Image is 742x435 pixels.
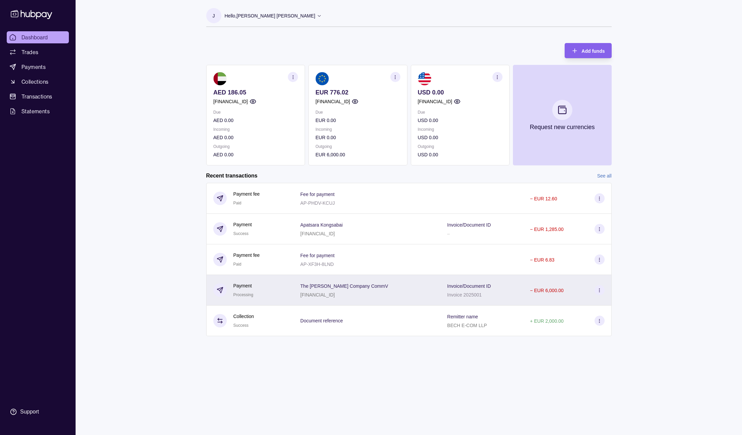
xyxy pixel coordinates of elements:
[233,323,249,328] span: Success
[7,46,69,58] a: Trades
[447,292,482,298] p: Invoice 2025001
[418,143,502,150] p: Outgoing
[418,109,502,116] p: Due
[513,65,611,165] button: Request new currencies
[233,313,254,320] p: Collection
[233,292,253,297] span: Processing
[530,288,564,293] p: − EUR 6,000.00
[418,117,502,124] p: USD 0.00
[530,123,595,131] p: Request new currencies
[233,190,260,198] p: Payment fee
[315,117,400,124] p: EUR 0.00
[597,172,612,180] a: See all
[20,408,39,416] div: Support
[300,318,343,323] p: Document reference
[300,231,335,236] p: [FINANCIAL_ID]
[21,63,46,71] span: Payments
[315,89,400,96] p: EUR 776.02
[21,107,50,115] span: Statements
[7,105,69,117] a: Statements
[447,314,478,319] p: Remitter name
[581,48,605,54] span: Add funds
[418,134,502,141] p: USD 0.00
[530,196,557,201] p: − EUR 12.60
[418,89,502,96] p: USD 0.00
[315,151,400,158] p: EUR 6,000.00
[300,262,334,267] p: AP-XF3H-8LND
[447,231,450,236] p: –
[315,109,400,116] p: Due
[300,283,388,289] p: The [PERSON_NAME] Company CommV
[213,126,298,133] p: Incoming
[418,126,502,133] p: Incoming
[21,33,48,41] span: Dashboard
[233,231,249,236] span: Success
[7,31,69,43] a: Dashboard
[315,134,400,141] p: EUR 0.00
[530,318,564,324] p: + EUR 2,000.00
[418,151,502,158] p: USD 0.00
[213,12,215,19] p: J
[7,76,69,88] a: Collections
[206,172,258,180] h2: Recent transactions
[315,98,350,105] p: [FINANCIAL_ID]
[300,192,335,197] p: Fee for payment
[300,292,335,298] p: [FINANCIAL_ID]
[233,251,260,259] p: Payment fee
[447,222,491,228] p: Invoice/Document ID
[300,200,335,206] p: AP-PHDV-KCUJ
[21,48,38,56] span: Trades
[565,43,611,58] button: Add funds
[418,98,452,105] p: [FINANCIAL_ID]
[233,201,242,205] span: Paid
[213,117,298,124] p: AED 0.00
[7,405,69,419] a: Support
[213,89,298,96] p: AED 186.05
[530,227,564,232] p: − EUR 1,285.00
[213,151,298,158] p: AED 0.00
[233,262,242,267] span: Paid
[447,323,487,328] p: BECH E-COM LLP
[225,12,315,19] p: Hello, [PERSON_NAME] [PERSON_NAME]
[300,222,343,228] p: Apatsara Kongsabai
[213,72,227,85] img: ae
[213,134,298,141] p: AED 0.00
[21,92,52,101] span: Transactions
[213,143,298,150] p: Outgoing
[7,90,69,103] a: Transactions
[213,98,248,105] p: [FINANCIAL_ID]
[315,126,400,133] p: Incoming
[233,282,253,289] p: Payment
[447,283,491,289] p: Invoice/Document ID
[418,72,431,85] img: us
[315,72,329,85] img: eu
[300,253,335,258] p: Fee for payment
[213,109,298,116] p: Due
[315,143,400,150] p: Outgoing
[530,257,555,263] p: − EUR 6.83
[7,61,69,73] a: Payments
[233,221,252,228] p: Payment
[21,78,48,86] span: Collections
